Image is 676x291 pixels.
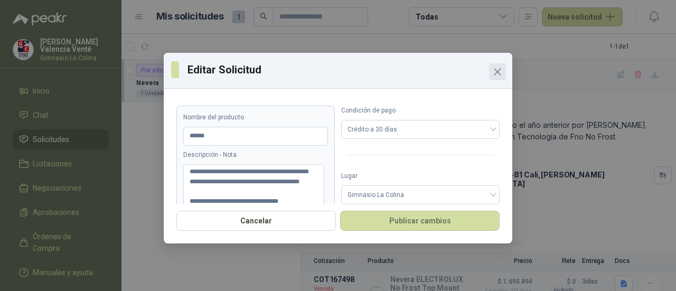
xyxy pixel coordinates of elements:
label: Descripción - Nota [183,150,328,160]
button: Close [489,63,506,80]
button: Cancelar [176,211,336,231]
button: Publicar cambios [340,211,500,231]
label: Nombre del producto [183,112,328,123]
span: Crédito a 30 días [348,121,493,137]
label: Condición de pago [341,106,500,116]
label: Lugar [341,171,500,181]
h3: Editar Solicitud [187,62,505,78]
span: Gimnasio La Colina [348,187,493,203]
